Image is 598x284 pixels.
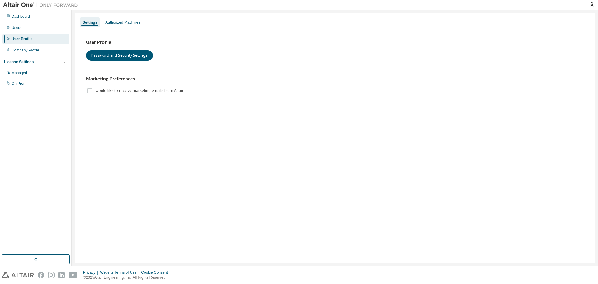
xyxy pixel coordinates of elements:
div: Privacy [83,270,100,275]
img: facebook.svg [38,272,44,278]
div: Cookie Consent [141,270,171,275]
div: User Profile [12,36,32,41]
img: instagram.svg [48,272,55,278]
div: Managed [12,70,27,75]
button: Password and Security Settings [86,50,153,61]
div: License Settings [4,60,34,65]
img: altair_logo.svg [2,272,34,278]
img: youtube.svg [69,272,78,278]
h3: User Profile [86,39,584,46]
div: Website Terms of Use [100,270,141,275]
p: © 2025 Altair Engineering, Inc. All Rights Reserved. [83,275,172,280]
h3: Marketing Preferences [86,76,584,82]
div: On Prem [12,81,26,86]
img: linkedin.svg [58,272,65,278]
label: I would like to receive marketing emails from Altair [93,87,185,94]
div: Company Profile [12,48,39,53]
div: Authorized Machines [105,20,140,25]
div: Users [12,25,21,30]
div: Dashboard [12,14,30,19]
img: Altair One [3,2,81,8]
div: Settings [83,20,97,25]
